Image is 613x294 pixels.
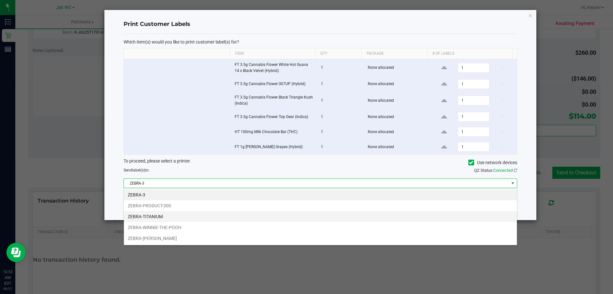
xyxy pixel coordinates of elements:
[124,233,517,244] li: ZEBRA-[PERSON_NAME]
[317,139,364,154] td: 1
[231,124,317,139] td: HT 100mg Milk Chocolate Bar (THC)
[315,48,361,59] th: Qty
[132,168,145,172] span: label(s)
[124,189,517,200] li: ZEBRA-3
[364,59,431,77] td: None allocated
[124,168,149,172] span: Send to:
[493,168,513,173] span: Connected
[364,139,431,154] td: None allocated
[231,92,317,109] td: FT 3.5g Cannabis Flower Black Triangle Kush (Indica)
[119,158,522,167] div: To proceed, please select a printer.
[124,200,517,211] li: ZEBRA-PRODUCT-300
[231,59,317,77] td: FT 3.5g Cannabis Flower White Hot Guava 14 x Black Velvet (Hybrid)
[361,48,427,59] th: Package
[364,109,431,124] td: None allocated
[6,243,26,262] iframe: Resource center
[364,77,431,92] td: None allocated
[124,211,517,222] li: ZEBRA-TITANIUM
[231,109,317,124] td: FT 3.5g Cannabis Flower Top Gear (Indica)
[364,124,431,139] td: None allocated
[468,159,517,166] label: Use network devices
[474,168,517,173] span: QZ Status:
[231,139,317,154] td: FT 1g [PERSON_NAME] Grapes (Hybrid)
[317,124,364,139] td: 1
[427,48,512,59] th: # of labels
[124,39,517,45] p: Which item(s) would you like to print customer label(s) for?
[317,92,364,109] td: 1
[317,109,364,124] td: 1
[317,59,364,77] td: 1
[124,179,509,188] span: ZEBRA-3
[231,77,317,92] td: FT 3.5g Cannabis Flower 007UP (Hybrid)
[124,222,517,233] li: ZEBRA-WINNIE-THE-POOH
[364,92,431,109] td: None allocated
[124,20,517,28] h4: Print Customer Labels
[230,48,315,59] th: Item
[317,77,364,92] td: 1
